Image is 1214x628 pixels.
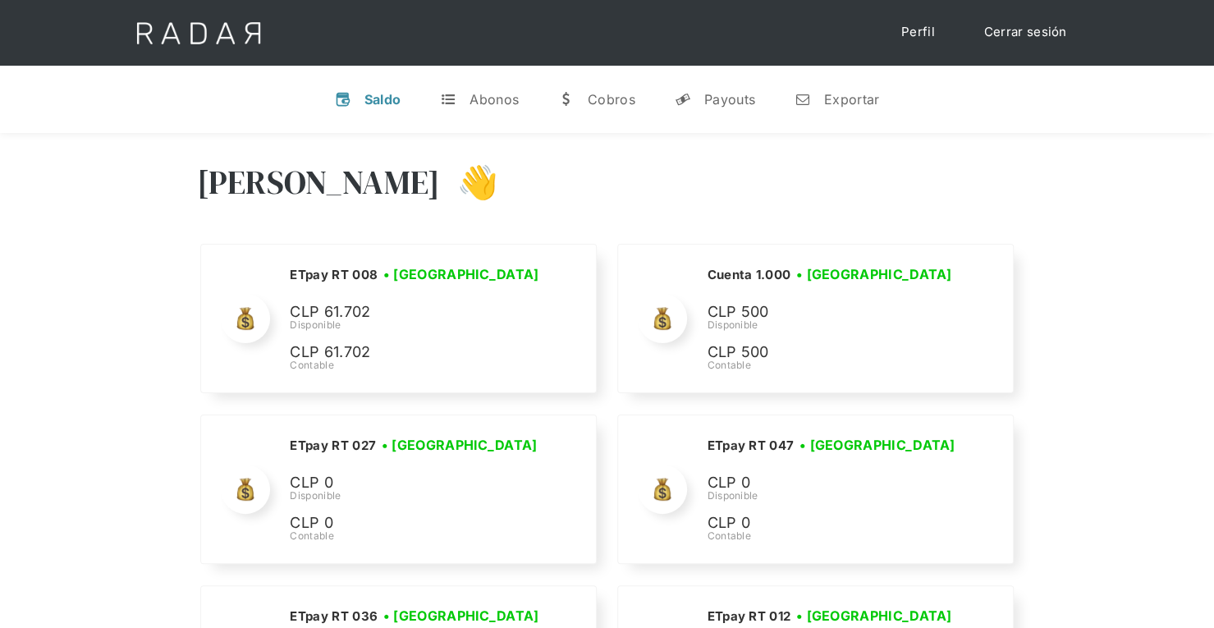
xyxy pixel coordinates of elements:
[290,341,536,364] p: CLP 61.702
[382,435,538,455] h3: • [GEOGRAPHIC_DATA]
[707,488,960,503] div: Disponible
[675,91,691,108] div: y
[290,511,536,535] p: CLP 0
[707,511,953,535] p: CLP 0
[707,358,957,373] div: Contable
[558,91,575,108] div: w
[440,162,497,203] h3: 👋
[290,438,376,454] h2: ETpay RT 027
[707,267,790,283] h2: Cuenta 1.000
[796,264,952,284] h3: • [GEOGRAPHIC_DATA]
[383,606,539,626] h3: • [GEOGRAPHIC_DATA]
[364,91,401,108] div: Saldo
[440,91,456,108] div: t
[707,341,953,364] p: CLP 500
[885,16,951,48] a: Perfil
[796,606,952,626] h3: • [GEOGRAPHIC_DATA]
[290,488,543,503] div: Disponible
[290,529,543,543] div: Contable
[707,438,794,454] h2: ETpay RT 047
[707,318,957,332] div: Disponible
[795,91,811,108] div: n
[588,91,635,108] div: Cobros
[824,91,879,108] div: Exportar
[968,16,1083,48] a: Cerrar sesión
[197,162,441,203] h3: [PERSON_NAME]
[335,91,351,108] div: v
[707,529,960,543] div: Contable
[290,318,544,332] div: Disponible
[290,358,544,373] div: Contable
[470,91,519,108] div: Abonos
[704,91,755,108] div: Payouts
[383,264,539,284] h3: • [GEOGRAPHIC_DATA]
[290,471,536,495] p: CLP 0
[799,435,955,455] h3: • [GEOGRAPHIC_DATA]
[290,267,378,283] h2: ETpay RT 008
[290,608,378,625] h2: ETpay RT 036
[707,608,790,625] h2: ETpay RT 012
[707,300,953,324] p: CLP 500
[707,471,953,495] p: CLP 0
[290,300,536,324] p: CLP 61.702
